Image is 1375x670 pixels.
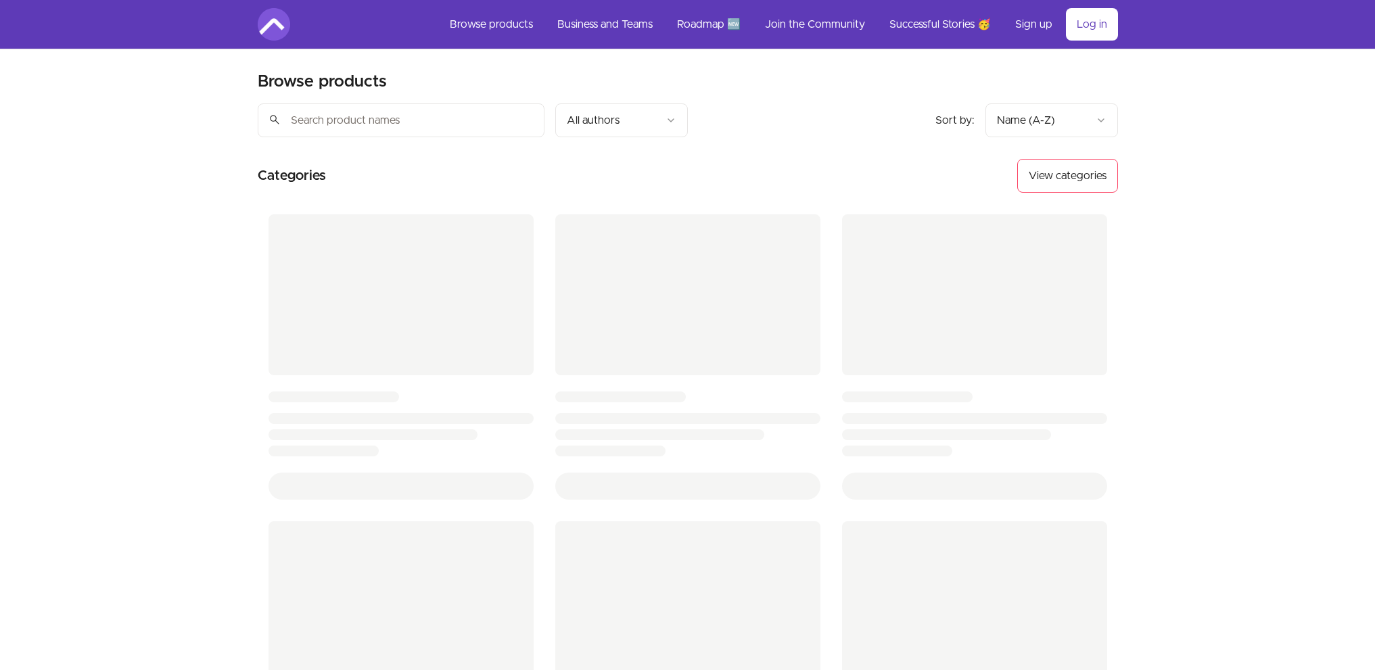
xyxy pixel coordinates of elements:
[258,103,544,137] input: Search product names
[935,115,975,126] span: Sort by:
[985,103,1118,137] button: Product sort options
[666,8,751,41] a: Roadmap 🆕
[258,159,326,193] h2: Categories
[269,110,281,129] span: search
[1066,8,1118,41] a: Log in
[439,8,1118,41] nav: Main
[555,103,688,137] button: Filter by author
[439,8,544,41] a: Browse products
[1004,8,1063,41] a: Sign up
[1017,159,1118,193] button: View categories
[258,71,387,93] h1: Browse products
[879,8,1002,41] a: Successful Stories 🥳
[754,8,876,41] a: Join the Community
[258,8,290,41] img: Amigoscode logo
[546,8,663,41] a: Business and Teams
